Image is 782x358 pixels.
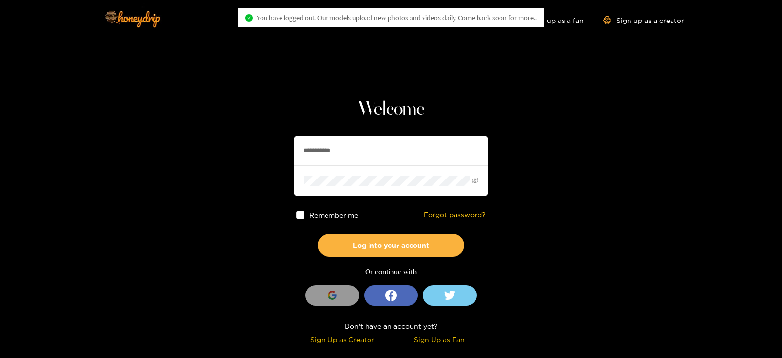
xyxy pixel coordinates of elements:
h1: Welcome [294,98,488,121]
div: Don't have an account yet? [294,320,488,332]
a: Forgot password? [424,211,486,219]
button: Log into your account [318,234,464,257]
span: Remember me [309,211,358,219]
div: Sign Up as Creator [296,334,389,345]
a: Sign up as a fan [517,16,584,24]
a: Sign up as a creator [603,16,684,24]
span: You have logged out. Our models upload new photos and videos daily. Come back soon for more.. [257,14,537,22]
span: check-circle [245,14,253,22]
div: Sign Up as Fan [393,334,486,345]
span: eye-invisible [472,178,478,184]
div: Or continue with [294,267,488,278]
